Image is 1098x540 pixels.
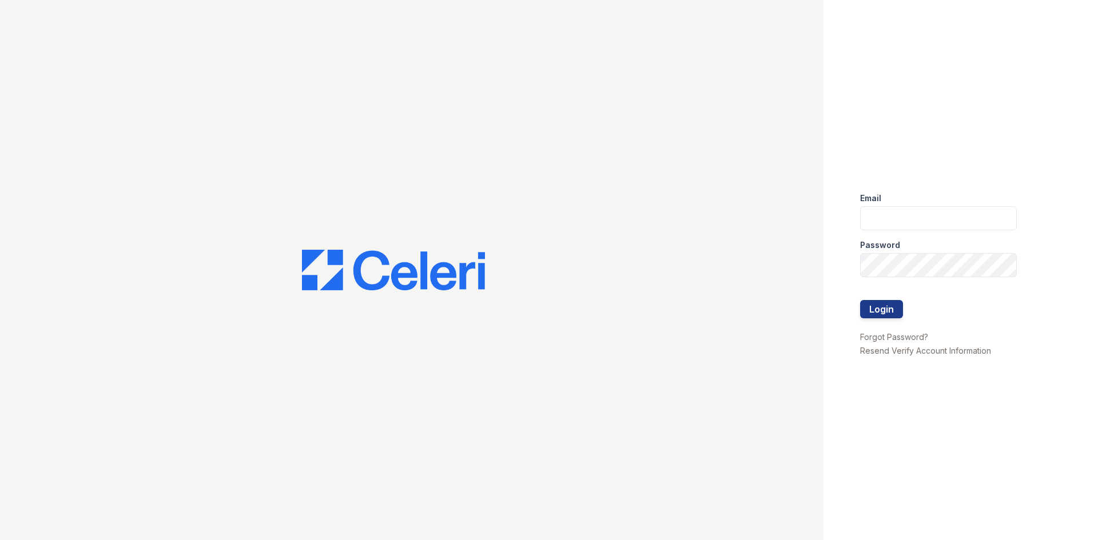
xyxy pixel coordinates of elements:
[860,239,900,251] label: Password
[302,250,485,291] img: CE_Logo_Blue-a8612792a0a2168367f1c8372b55b34899dd931a85d93a1a3d3e32e68fde9ad4.png
[860,346,991,355] a: Resend Verify Account Information
[860,332,928,342] a: Forgot Password?
[860,300,903,318] button: Login
[860,193,881,204] label: Email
